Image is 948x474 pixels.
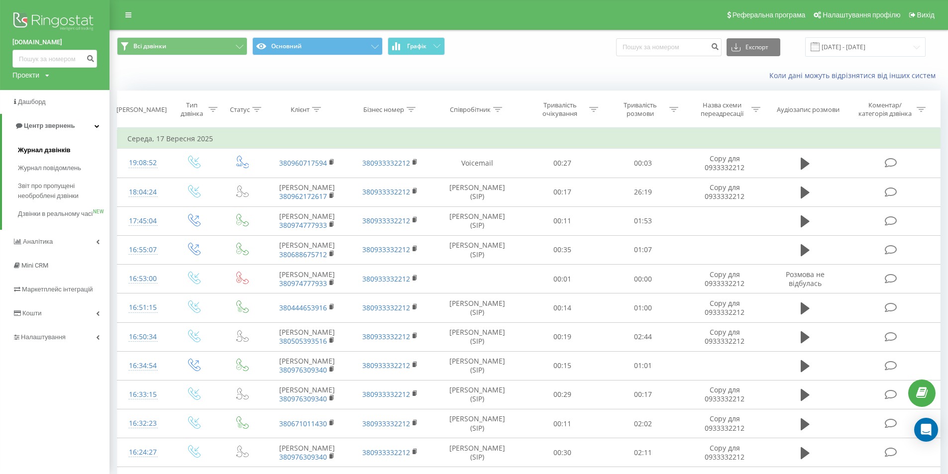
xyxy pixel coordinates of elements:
td: 00:03 [603,149,683,178]
div: 16:33:15 [127,385,159,404]
div: Аудіозапис розмови [777,105,840,114]
div: Open Intercom Messenger [914,418,938,442]
div: Бізнес номер [363,105,404,114]
button: Експорт [727,38,780,56]
a: 380962172617 [279,191,327,201]
td: Copy для 0933332212 [683,380,766,409]
a: 380933332212 [362,389,410,399]
a: Дзвінки в реальному часіNEW [18,205,109,223]
td: 00:14 [522,293,602,322]
td: 02:02 [603,409,683,438]
td: Середа, 17 Вересня 2025 [117,129,941,149]
div: Тип дзвінка [178,101,206,118]
div: 16:24:27 [127,443,159,462]
input: Пошук за номером [12,50,97,68]
td: 00:17 [603,380,683,409]
td: 00:00 [603,265,683,293]
td: 01:53 [603,206,683,235]
a: 380933332212 [362,448,410,457]
span: Звіт про пропущені необроблені дзвінки [18,181,105,201]
td: Copy для 0933332212 [683,265,766,293]
td: Copy для 0933332212 [683,322,766,351]
span: Налаштування профілю [823,11,900,19]
td: [PERSON_NAME] [265,351,349,380]
td: [PERSON_NAME] [265,322,349,351]
div: Коментар/категорія дзвінка [856,101,914,118]
a: 380505393516 [279,336,327,346]
div: 16:55:07 [127,240,159,260]
span: Реферальна програма [733,11,806,19]
span: Вихід [917,11,935,19]
span: Журнал дзвінків [18,145,71,155]
button: Всі дзвінки [117,37,247,55]
div: [PERSON_NAME] [116,105,167,114]
td: 26:19 [603,178,683,206]
a: 380933332212 [362,332,410,341]
div: Проекти [12,70,39,80]
td: 00:29 [522,380,602,409]
a: 380444653916 [279,303,327,312]
a: Журнал дзвінків [18,141,109,159]
td: 00:11 [522,409,602,438]
div: 17:45:04 [127,211,159,231]
td: Copy для 0933332212 [683,409,766,438]
td: 01:07 [603,235,683,264]
a: 380933332212 [362,245,410,254]
div: Клієнт [291,105,310,114]
div: 16:53:00 [127,269,159,288]
span: Графік [407,43,426,50]
a: 380974777933 [279,220,327,230]
span: Дашборд [18,98,46,105]
div: Співробітник [450,105,491,114]
img: Ringostat logo [12,10,97,35]
a: 380976309340 [279,452,327,462]
a: Коли дані можуть відрізнятися вiд інших систем [769,71,941,80]
button: Основний [252,37,383,55]
span: Налаштування [21,333,66,341]
a: [DOMAIN_NAME] [12,37,97,47]
span: Аналiтика [23,238,53,245]
td: Voicemail [432,149,522,178]
td: 00:27 [522,149,602,178]
span: Дзвінки в реальному часі [18,209,93,219]
td: Copy для 0933332212 [683,149,766,178]
td: 00:35 [522,235,602,264]
td: 02:11 [603,438,683,467]
a: 380933332212 [362,187,410,196]
td: [PERSON_NAME] [265,178,349,206]
div: Тривалість розмови [614,101,667,118]
td: Copy для 0933332212 [683,438,766,467]
td: 00:15 [522,351,602,380]
td: 00:19 [522,322,602,351]
td: [PERSON_NAME] (SIP) [432,206,522,235]
div: Тривалість очікування [533,101,587,118]
a: 380933332212 [362,361,410,370]
a: Центр звернень [2,114,109,138]
a: 380933332212 [362,274,410,284]
a: 380974777933 [279,279,327,288]
td: 00:17 [522,178,602,206]
a: Журнал повідомлень [18,159,109,177]
td: Copy для 0933332212 [683,293,766,322]
a: 380976309340 [279,365,327,375]
td: 01:01 [603,351,683,380]
td: 02:44 [603,322,683,351]
td: [PERSON_NAME] (SIP) [432,235,522,264]
td: [PERSON_NAME] (SIP) [432,178,522,206]
button: Графік [388,37,445,55]
a: 380933332212 [362,216,410,225]
td: 01:00 [603,293,683,322]
span: Маркетплейс інтеграцій [22,285,93,293]
div: 16:50:34 [127,327,159,347]
a: 380933332212 [362,303,410,312]
td: [PERSON_NAME] [265,380,349,409]
span: Розмова не відбулась [786,270,825,288]
td: [PERSON_NAME] (SIP) [432,380,522,409]
td: Copy для 0933332212 [683,178,766,206]
a: 380688675712 [279,250,327,259]
span: Кошти [22,309,41,317]
td: [PERSON_NAME] [265,265,349,293]
div: Статус [230,105,250,114]
a: 380976309340 [279,394,327,403]
span: Mini CRM [21,262,48,269]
